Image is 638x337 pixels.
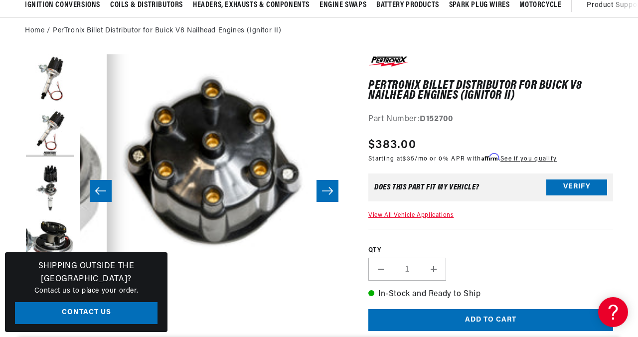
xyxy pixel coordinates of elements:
[25,54,348,328] media-gallery: Gallery Viewer
[90,180,112,202] button: Slide left
[368,154,557,164] p: Starting at /mo or 0% APR with .
[368,212,454,218] a: View All Vehicle Applications
[368,81,613,101] h1: PerTronix Billet Distributor for Buick V8 Nailhead Engines (Ignitor II)
[15,260,158,286] h3: Shipping Outside the [GEOGRAPHIC_DATA]?
[25,109,75,159] button: Load image 2 in gallery view
[15,302,158,325] a: Contact Us
[403,156,415,162] span: $35
[317,180,338,202] button: Slide right
[25,25,613,36] nav: breadcrumbs
[481,154,499,161] span: Affirm
[15,286,158,297] p: Contact us to place your order.
[368,309,613,332] button: Add to cart
[368,288,613,301] p: In-Stock and Ready to Ship
[420,115,453,123] strong: D152700
[53,25,282,36] a: PerTronix Billet Distributor for Buick V8 Nailhead Engines (Ignitor II)
[500,156,557,162] a: See if you qualify - Learn more about Affirm Financing (opens in modal)
[368,246,613,255] label: QTY
[546,179,607,195] button: Verify
[25,164,75,214] button: Load image 3 in gallery view
[25,54,75,104] button: Load image 1 in gallery view
[368,136,416,154] span: $383.00
[25,25,44,36] a: Home
[374,183,479,191] div: Does This part fit My vehicle?
[25,219,75,269] button: Load image 4 in gallery view
[368,113,613,126] div: Part Number:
